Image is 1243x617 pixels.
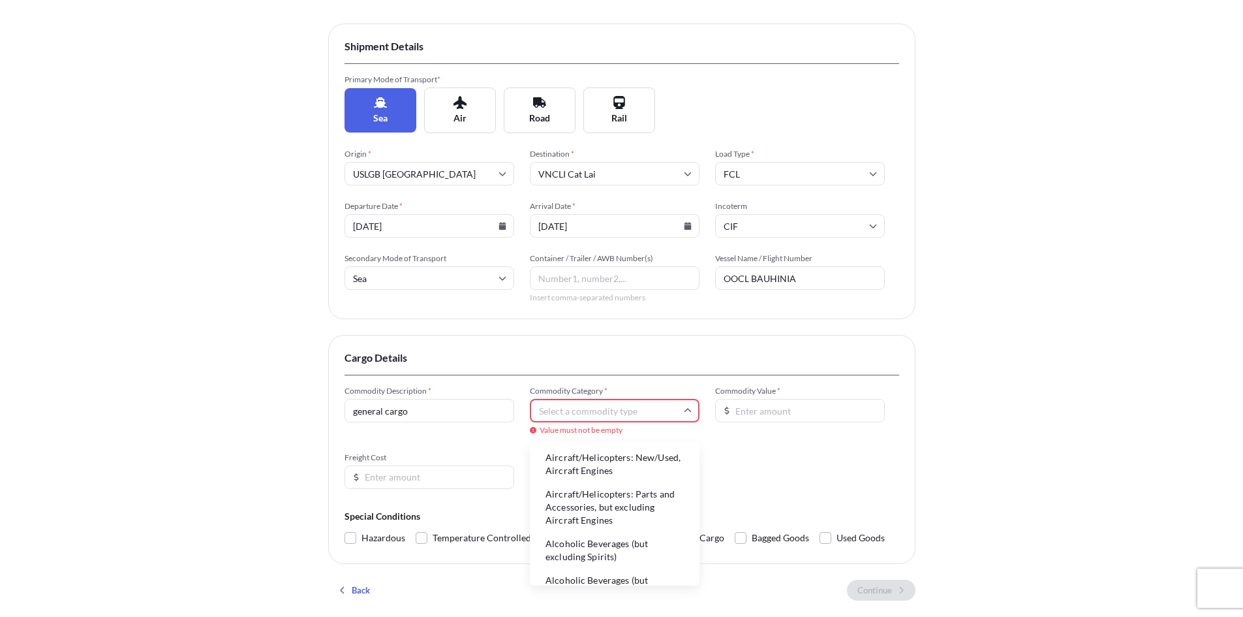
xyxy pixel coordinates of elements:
[345,74,514,85] span: Primary Mode of Transport
[328,580,380,601] button: Back
[857,584,892,597] p: Continue
[530,266,699,290] input: Number1, number2,...
[535,447,694,481] li: Aircraft/Helicopters: New/Used, Aircraft Engines
[345,253,514,264] span: Secondary Mode of Transport
[752,528,809,548] span: Bagged Goods
[345,40,899,53] span: Shipment Details
[345,201,514,212] span: Departure Date
[530,162,699,185] input: Destination port
[345,88,416,133] button: Sea
[352,584,370,597] p: Back
[535,533,694,567] li: Alcoholic Beverages (but excluding Spirits)
[715,162,885,185] input: Select...
[847,580,915,601] button: Continue
[361,528,405,548] span: Hazardous
[345,214,514,238] input: MM/DD/YYYY
[345,510,899,523] span: Special Conditions
[715,266,885,290] input: Enter name
[530,425,699,435] span: Value must not be empty
[345,399,514,422] input: Describe the commodity
[715,201,885,212] span: Incoterm
[529,112,550,125] span: Road
[504,87,575,133] button: Road
[373,112,388,125] span: Sea
[715,253,885,264] span: Vessel Name / Flight Number
[535,484,694,531] li: Aircraft/Helicopters: Parts and Accessories, but excluding Aircraft Engines
[530,293,699,303] span: Insert comma-separated numbers
[583,87,655,133] button: Rail
[715,214,885,238] input: Select...
[453,112,467,125] span: Air
[530,214,699,238] input: MM/DD/YYYY
[424,87,496,133] button: Air
[345,149,514,159] span: Origin
[611,112,627,125] span: Rail
[530,386,699,396] span: Commodity Category
[715,149,885,159] span: Load Type
[345,452,514,463] span: Freight Cost
[530,399,699,422] input: Select a commodity type
[345,351,899,364] span: Cargo Details
[679,528,724,548] span: Bulk Cargo
[836,528,885,548] span: Used Goods
[530,253,699,264] span: Container / Trailer / AWB Number(s)
[530,149,699,159] span: Destination
[715,399,885,422] input: Enter amount
[535,570,694,604] li: Alcoholic Beverages (but excluding Spirits) in Glass Bottles
[715,386,885,396] span: Commodity Value
[433,528,531,548] span: Temperature Controlled
[530,201,699,212] span: Arrival Date
[345,162,514,185] input: Origin port
[345,386,514,396] span: Commodity Description
[345,266,514,290] input: Select if applicable...
[345,466,514,489] input: Enter amount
